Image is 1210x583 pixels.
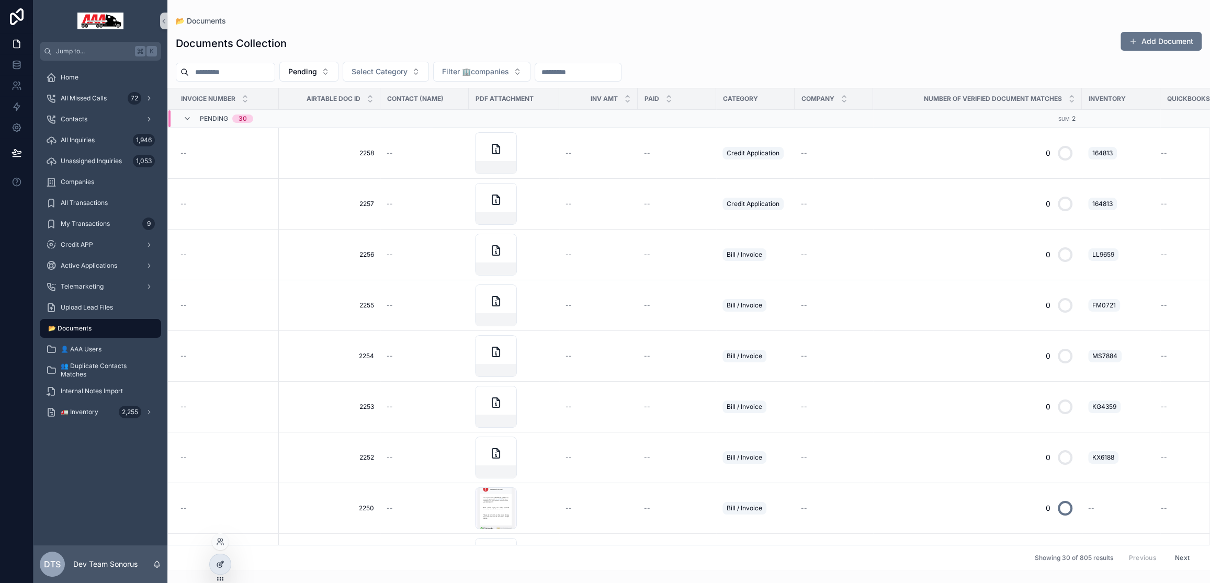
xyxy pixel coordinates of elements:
span: -- [1161,403,1167,411]
div: scrollable content [33,61,167,435]
span: -- [566,200,572,208]
a: -- [180,200,273,208]
span: Upload Lead Files [61,303,113,312]
a: -- [801,352,867,360]
span: -- [644,250,650,259]
a: -- [566,352,631,360]
a: -- [387,149,462,157]
a: -- [180,352,273,360]
span: -- [387,504,393,512]
span: -- [801,250,807,259]
a: -- [801,301,867,310]
span: Company [801,95,834,103]
span: 2253 [285,403,374,411]
a: 0 [879,293,1076,318]
span: Inventory [1089,95,1126,103]
span: Paid [644,95,659,103]
span: Airtable Doc Id [307,95,360,103]
a: -- [387,403,462,411]
button: Add Document [1121,32,1202,51]
span: LL9659 [1092,250,1114,259]
a: 2250 [285,504,374,512]
span: -- [387,149,393,157]
a: 0 [879,496,1076,521]
a: 0 [879,344,1076,369]
a: 2254 [285,352,374,360]
a: -- [387,453,462,462]
a: KX6188 [1088,449,1154,466]
span: -- [801,200,807,208]
a: Telemarketing [40,277,161,296]
a: -- [180,403,273,411]
a: 164813 [1088,145,1154,162]
div: 1,946 [133,134,155,146]
span: All Transactions [61,199,108,207]
span: Filter 🏢companies [442,66,509,77]
a: Upload Lead Files [40,298,161,317]
span: -- [644,149,650,157]
a: -- [566,403,631,411]
span: -- [180,352,187,360]
span: -- [1161,504,1167,512]
a: 2255 [285,301,374,310]
span: -- [387,403,393,411]
span: -- [801,403,807,411]
a: 👥 Duplicate Contacts Matches [40,361,161,380]
span: -- [801,301,807,310]
a: -- [387,250,462,259]
span: 2 [1072,115,1076,122]
a: Credit Application [722,196,788,212]
a: -- [387,301,462,310]
span: Active Applications [61,261,117,270]
span: 📂 Documents [48,324,92,333]
span: -- [644,200,650,208]
span: -- [566,403,572,411]
div: 0 [1046,396,1050,417]
a: Companies [40,173,161,191]
a: LL9659 [1088,246,1154,263]
span: -- [180,149,187,157]
span: Contact (Name) [387,95,444,103]
span: Showing 30 of 805 results [1034,554,1113,562]
a: Credit Application [722,145,788,162]
span: Unassigned Inquiries [61,157,122,165]
span: Bill / Invoice [727,453,762,462]
a: -- [566,301,631,310]
span: 164813 [1092,200,1113,208]
p: Dev Team Sonorus [73,559,138,569]
a: All Inquiries1,946 [40,131,161,150]
a: -- [801,149,867,157]
button: Select Button [279,62,338,82]
a: Credit APP [40,235,161,254]
a: -- [644,352,710,360]
a: 📂 Documents [40,319,161,338]
span: -- [566,352,572,360]
a: -- [180,149,273,157]
a: Contacts [40,110,161,129]
a: -- [644,200,710,208]
a: -- [644,504,710,512]
a: -- [801,250,867,259]
span: -- [1161,250,1167,259]
span: Inv Amt [591,95,618,103]
div: 1,053 [133,155,155,167]
span: -- [1161,453,1167,462]
a: 0 [879,141,1076,166]
span: -- [180,403,187,411]
span: 164813 [1092,149,1113,157]
a: 0 [879,445,1076,470]
div: 0 [1046,447,1050,468]
a: Unassigned Inquiries1,053 [40,152,161,170]
a: All Missed Calls72 [40,89,161,108]
a: -- [566,200,631,208]
a: Bill / Invoice [722,246,788,263]
span: -- [801,352,807,360]
span: Jump to... [56,47,131,55]
span: Pending [200,115,228,123]
a: -- [644,403,710,411]
span: K [148,47,156,55]
button: Select Button [433,62,530,82]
